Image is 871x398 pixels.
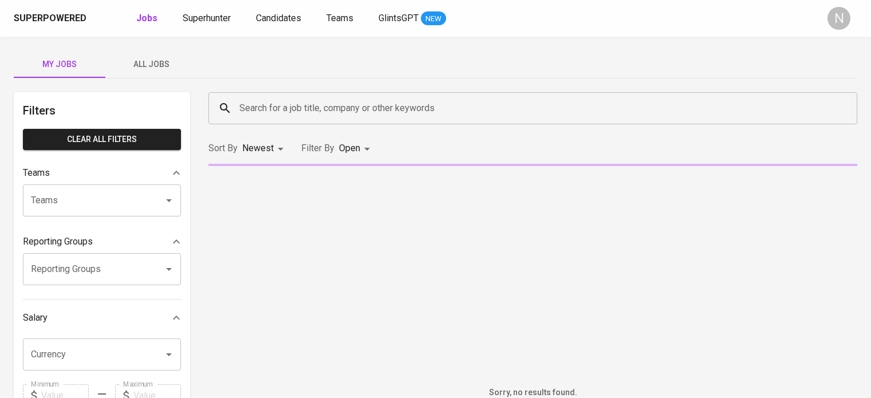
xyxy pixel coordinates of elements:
span: Candidates [256,13,301,23]
div: N [827,7,850,30]
img: app logo [89,10,104,27]
span: NEW [421,13,446,25]
button: Open [161,192,177,208]
a: Superhunter [183,11,233,26]
div: Open [339,138,374,159]
span: My Jobs [21,57,98,72]
p: Filter By [301,141,334,155]
div: Reporting Groups [23,230,181,253]
div: Salary [23,306,181,329]
div: Teams [23,161,181,184]
a: Superpoweredapp logo [14,10,104,27]
div: Newest [242,138,287,159]
span: Clear All filters [32,132,172,147]
b: Jobs [136,13,157,23]
button: Clear All filters [23,129,181,150]
p: Teams [23,166,50,180]
span: Teams [326,13,353,23]
img: yH5BAEAAAAALAAAAAABAAEAAAIBRAA7 [447,198,619,370]
p: Sort By [208,141,238,155]
a: GlintsGPT NEW [379,11,446,26]
a: Teams [326,11,356,26]
span: GlintsGPT [379,13,419,23]
span: Superhunter [183,13,231,23]
button: Open [161,346,177,362]
div: Superpowered [14,12,86,25]
h6: Filters [23,101,181,120]
span: All Jobs [112,57,190,72]
p: Newest [242,141,274,155]
a: Candidates [256,11,304,26]
p: Reporting Groups [23,235,93,249]
span: Open [339,143,360,153]
button: Open [161,261,177,277]
p: Salary [23,311,48,325]
a: Jobs [136,11,160,26]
